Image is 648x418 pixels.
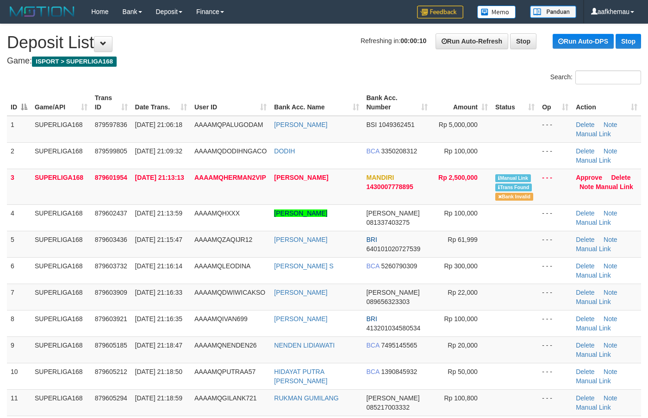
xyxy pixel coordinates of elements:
[576,289,594,296] a: Delete
[95,147,127,155] span: 879599805
[135,121,182,128] span: [DATE] 21:06:18
[495,184,532,191] span: Similar transaction found
[538,231,572,257] td: - - -
[576,368,594,375] a: Delete
[444,147,477,155] span: Rp 100,000
[477,6,516,19] img: Button%20Memo.svg
[194,342,257,349] span: AAAAMQNENDEN26
[274,147,295,155] a: DODIH
[131,89,191,116] th: Date Trans.: activate to sort column ascending
[444,394,477,402] span: Rp 100,800
[495,174,531,182] span: Manually Linked
[194,262,250,270] span: AAAAMQLEODINA
[7,257,31,284] td: 6
[538,142,572,169] td: - - -
[135,209,182,217] span: [DATE] 21:13:59
[7,169,31,204] td: 3
[91,89,131,116] th: Trans ID: activate to sort column ascending
[538,310,572,336] td: - - -
[550,70,641,84] label: Search:
[31,231,91,257] td: SUPERLIGA168
[274,342,335,349] a: NENDEN LIDIAWATI
[530,6,576,18] img: panduan.png
[576,209,594,217] a: Delete
[95,289,127,296] span: 879603909
[576,324,611,332] a: Manual Link
[604,394,617,402] a: Note
[7,336,31,363] td: 9
[31,204,91,231] td: SUPERLIGA168
[381,342,417,349] span: Copy 7495145565 to clipboard
[95,236,127,243] span: 879603436
[604,209,617,217] a: Note
[596,183,633,190] a: Manual Link
[135,174,184,181] span: [DATE] 21:13:13
[553,34,614,49] a: Run Auto-DPS
[135,342,182,349] span: [DATE] 21:18:47
[135,289,182,296] span: [DATE] 21:16:33
[604,315,617,323] a: Note
[7,363,31,389] td: 10
[367,174,394,181] span: MANDIRI
[604,147,617,155] a: Note
[7,310,31,336] td: 8
[194,174,266,181] span: AAAAMQHERMAN2VIP
[367,121,377,128] span: BSI
[400,37,426,44] strong: 00:00:10
[538,116,572,143] td: - - -
[611,174,630,181] a: Delete
[576,377,611,385] a: Manual Link
[95,174,127,181] span: 879601954
[135,236,182,243] span: [DATE] 21:15:47
[194,236,252,243] span: AAAAMQZAQIJR12
[538,389,572,416] td: - - -
[274,174,328,181] a: [PERSON_NAME]
[579,183,594,190] a: Note
[604,121,617,128] a: Note
[95,262,127,270] span: 879603732
[367,289,420,296] span: [PERSON_NAME]
[367,209,420,217] span: [PERSON_NAME]
[95,368,127,375] span: 879605212
[191,89,270,116] th: User ID: activate to sort column ascending
[135,394,182,402] span: [DATE] 21:18:59
[274,121,327,128] a: [PERSON_NAME]
[538,336,572,363] td: - - -
[31,257,91,284] td: SUPERLIGA168
[576,236,594,243] a: Delete
[367,298,410,305] span: Copy 089656323303 to clipboard
[7,231,31,257] td: 5
[367,245,421,253] span: Copy 640101020727539 to clipboard
[448,289,478,296] span: Rp 22,000
[576,174,602,181] a: Approve
[194,368,255,375] span: AAAAMQPUTRAA57
[572,89,641,116] th: Action: activate to sort column ascending
[438,174,478,181] span: Rp 2,500,000
[274,289,327,296] a: [PERSON_NAME]
[576,219,611,226] a: Manual Link
[361,37,426,44] span: Refreshing in:
[32,57,117,67] span: ISPORT > SUPERLIGA168
[575,70,641,84] input: Search:
[367,236,377,243] span: BRI
[538,169,572,204] td: - - -
[31,89,91,116] th: Game/API: activate to sort column ascending
[604,289,617,296] a: Note
[194,209,240,217] span: AAAAMQHXXX
[538,204,572,231] td: - - -
[7,284,31,310] td: 7
[576,245,611,253] a: Manual Link
[492,89,538,116] th: Status: activate to sort column ascending
[194,315,248,323] span: AAAAMQIVAN699
[274,394,338,402] a: RUKMAN GUMILANG
[604,342,617,349] a: Note
[95,394,127,402] span: 879605294
[367,219,410,226] span: Copy 081337403275 to clipboard
[274,315,327,323] a: [PERSON_NAME]
[538,257,572,284] td: - - -
[444,315,477,323] span: Rp 100,000
[367,342,380,349] span: BCA
[367,394,420,402] span: [PERSON_NAME]
[194,289,265,296] span: AAAAMQDWIWICAKSO
[444,262,477,270] span: Rp 300,000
